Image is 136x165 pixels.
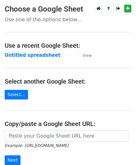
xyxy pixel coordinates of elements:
small: View [82,53,92,58]
h4: Use a recent Google Sheet: [5,42,131,49]
a: View [76,52,92,58]
h4: Select another Google Sheet: [5,78,131,85]
h3: Choose a Google Sheet [5,5,131,14]
p: Use one of the options below... [5,16,131,23]
a: Select... [5,90,28,99]
small: Example: [URL][DOMAIN_NAME] [5,143,68,148]
iframe: Chat Widget [105,135,136,165]
input: Paste your Google Sheet URL here [5,130,128,142]
a: Untitled spreadsheet [5,52,60,58]
h4: Copy/paste a Google Sheet URL: [5,120,131,128]
input: Next [5,155,21,165]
